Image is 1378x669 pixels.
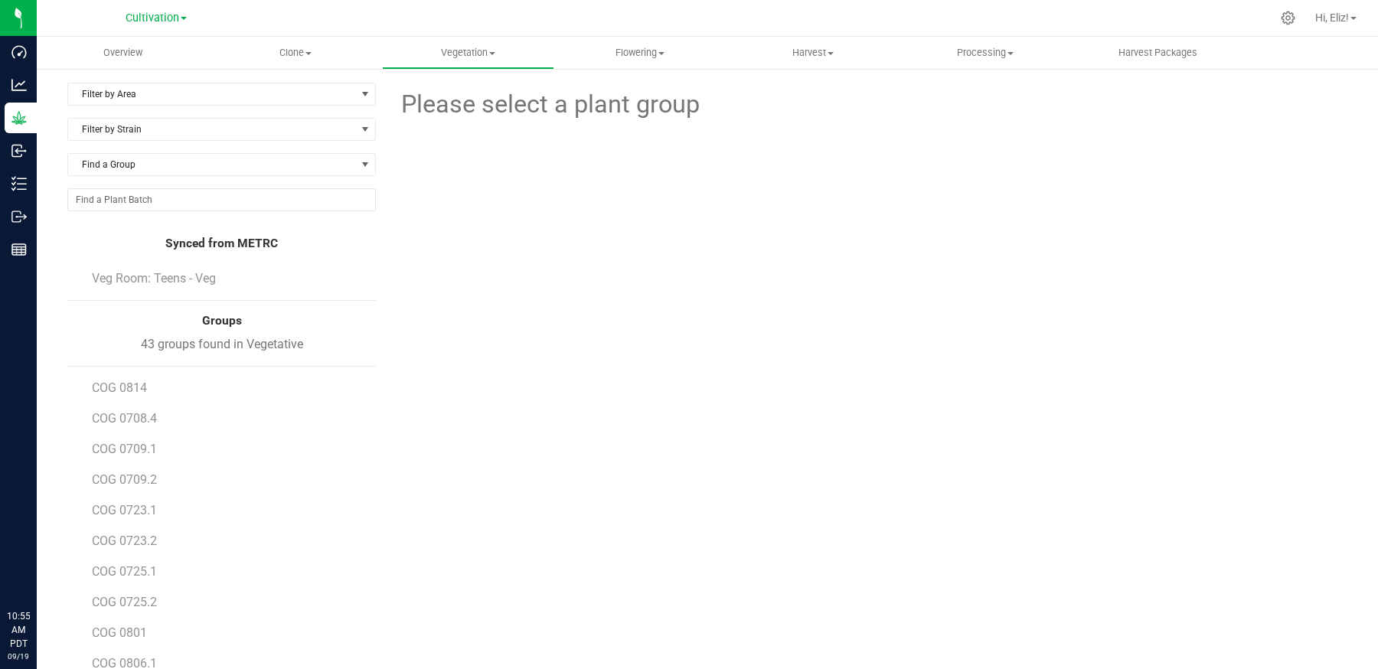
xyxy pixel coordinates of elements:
a: Clone [209,37,381,69]
div: Groups [67,312,376,330]
div: 43 groups found in Vegetative [67,335,376,354]
span: Clone [210,46,380,60]
inline-svg: Outbound [11,209,27,224]
inline-svg: Inbound [11,143,27,158]
inline-svg: Reports [11,242,27,257]
span: COG 0709.1 [92,442,157,456]
iframe: Resource center unread badge [45,544,64,563]
a: Harvest [727,37,899,69]
span: Find a Group [68,154,356,175]
a: Flowering [554,37,727,69]
span: COG 0708.4 [92,411,157,426]
a: Vegetation [382,37,554,69]
span: Harvest Packages [1098,46,1218,60]
span: Vegetation [383,46,553,60]
p: 09/19 [7,651,30,662]
span: COG 0725.2 [92,595,157,609]
span: COG 0801 [92,625,147,640]
inline-svg: Grow [11,110,27,126]
span: Hi, Eliz! [1315,11,1349,24]
div: Synced from METRC [67,235,376,253]
a: Overview [37,37,209,69]
inline-svg: Inventory [11,176,27,191]
span: select [356,83,375,105]
input: NO DATA FOUND [68,189,375,210]
span: COG 0725.1 [92,564,157,579]
span: Harvest [727,46,898,60]
span: Cultivation [126,11,179,24]
div: Manage settings [1278,11,1298,25]
span: Filter by Area [68,83,356,105]
span: COG 0709.2 [92,472,157,487]
a: Processing [899,37,1071,69]
inline-svg: Dashboard [11,44,27,60]
inline-svg: Analytics [11,77,27,93]
span: COG 0814 [92,380,147,395]
a: Harvest Packages [1072,37,1244,69]
span: COG 0723.1 [92,503,157,517]
span: Processing [900,46,1070,60]
span: Filter by Strain [68,119,356,140]
span: Flowering [555,46,726,60]
p: 10:55 AM PDT [7,609,30,651]
span: Overview [83,46,163,60]
span: Please select a plant group [399,86,700,123]
span: COG 0723.2 [92,534,157,548]
span: Veg Room: Teens - Veg [92,271,216,286]
iframe: Resource center [15,547,61,592]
